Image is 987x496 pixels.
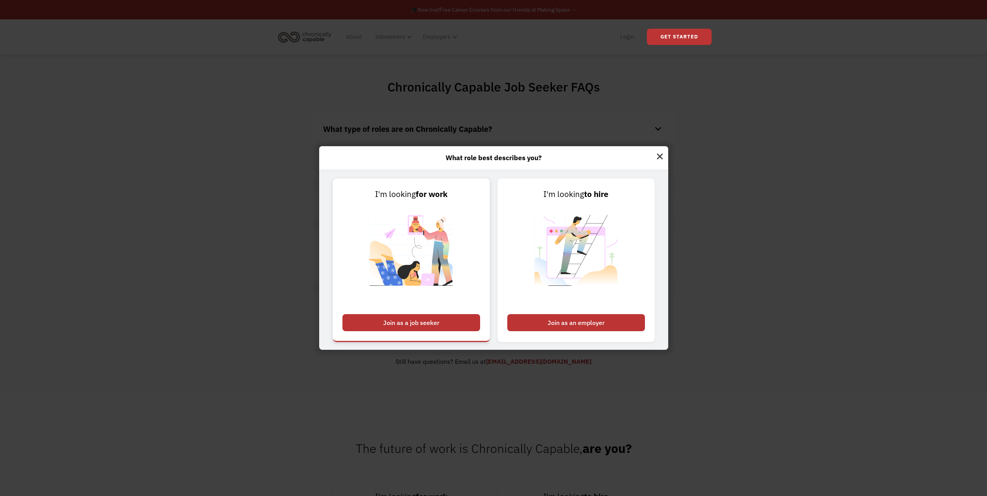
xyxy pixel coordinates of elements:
[507,188,645,200] div: I'm looking
[498,178,655,342] a: I'm lookingto hireJoin as an employer
[416,189,448,199] strong: for work
[507,314,645,331] div: Join as an employer
[375,32,405,41] div: Jobseekers
[276,28,334,45] img: Chronically Capable logo
[647,29,712,45] a: Get Started
[446,153,542,162] strong: What role best describes you?
[342,188,480,200] div: I'm looking
[370,24,414,49] div: Jobseekers
[333,178,490,342] a: I'm lookingfor workJoin as a job seeker
[423,32,450,41] div: Employers
[418,24,460,49] div: Employers
[615,24,639,49] a: Login
[363,200,460,310] img: Chronically Capable Personalized Job Matching
[276,28,337,45] a: home
[584,189,608,199] strong: to hire
[342,314,480,331] div: Join as a job seeker
[341,24,366,49] a: About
